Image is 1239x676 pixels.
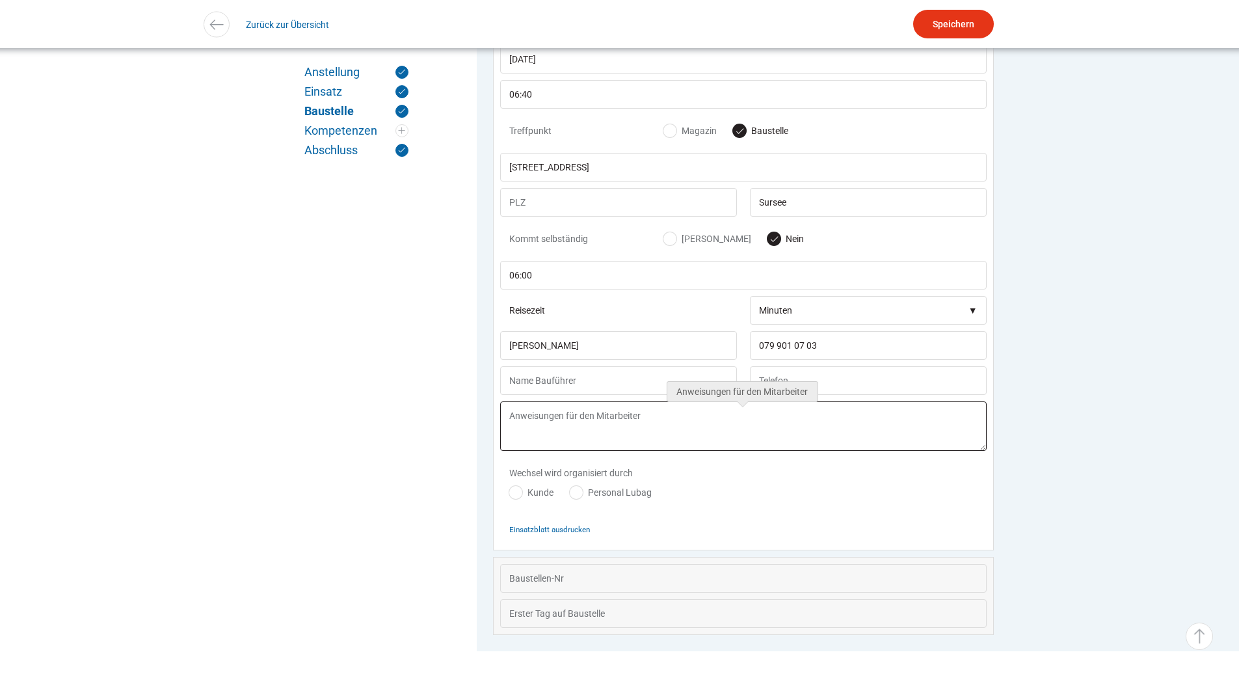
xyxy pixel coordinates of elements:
[733,124,788,137] label: Baustelle
[509,124,664,137] span: Treffpunkt
[246,10,329,39] a: Zurück zur Übersicht
[304,105,408,118] a: Baustelle
[509,466,978,480] div: Wechsel wird organisiert durch
[750,331,987,360] input: Telefon
[500,564,987,593] input: Baustellen-Nr
[663,124,717,137] label: Magazin
[304,144,408,157] a: Abschluss
[500,331,737,360] input: Name Polier
[500,366,737,395] input: Name Bauführer
[509,524,590,534] a: Einsatzblatt ausdrucken
[304,66,408,79] a: Anstellung
[304,85,408,98] a: Einsatz
[509,305,545,316] label: Reisezeit
[500,261,987,290] input: Treffpunkt Personal Lubag
[500,80,987,109] input: Startzeit am ersten Tag
[500,45,987,74] input: Erster Tag auf Baustelle
[913,10,994,38] input: Speichern
[509,232,664,245] span: Kommt selbständig
[207,15,226,34] img: icon-arrow-left.svg
[509,486,553,499] label: Kunde
[767,232,804,245] label: Nein
[663,232,751,245] label: [PERSON_NAME]
[500,188,737,217] input: PLZ
[750,188,987,217] input: Ort
[750,366,987,395] input: Telefon
[1186,623,1213,650] a: ▵ Nach oben
[500,599,987,628] input: Erster Tag auf Baustelle
[304,124,408,137] a: Kompetenzen
[509,525,590,534] small: Einsatzblatt ausdrucken
[500,153,987,182] input: Strasse und Nr.
[570,486,652,499] label: Personal Lubag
